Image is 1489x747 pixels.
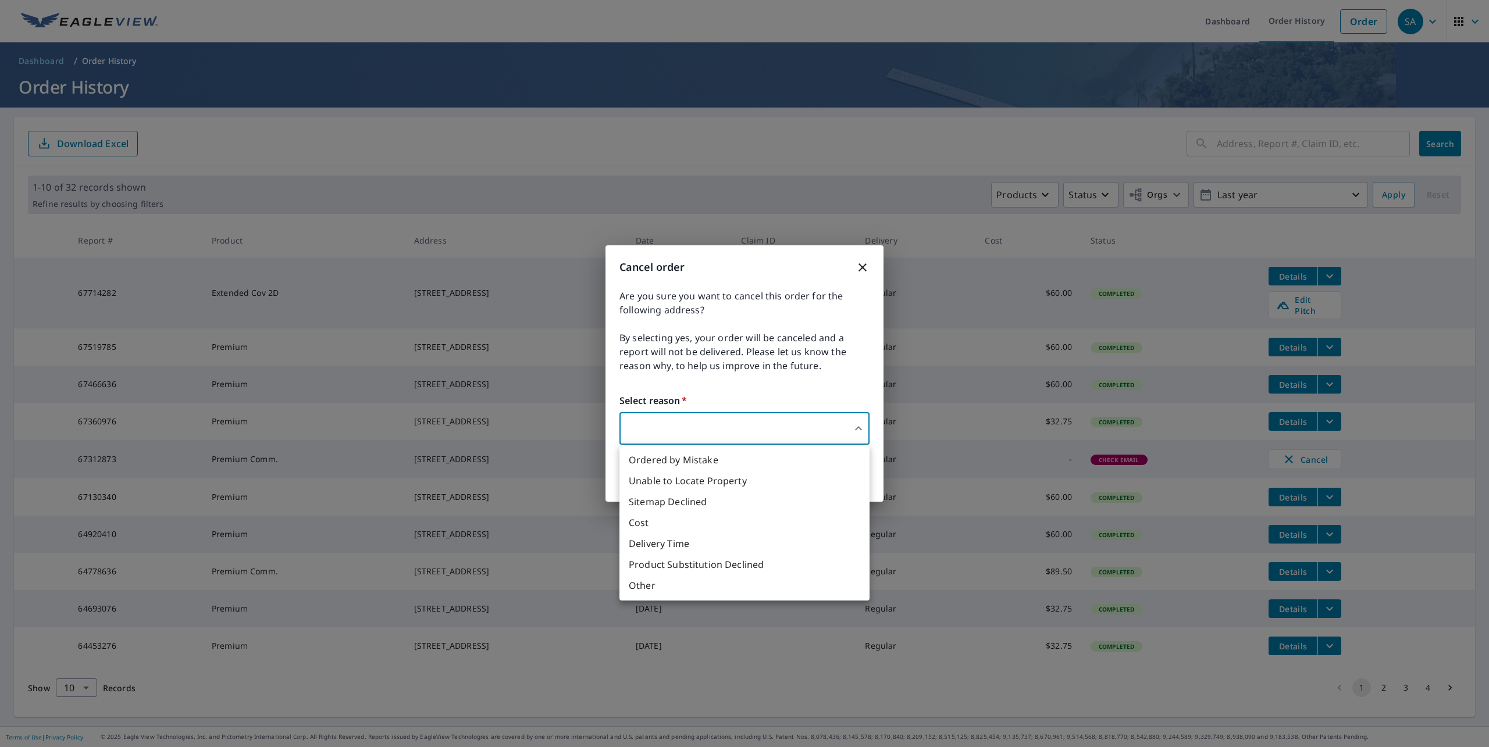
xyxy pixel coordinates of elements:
li: Ordered by Mistake [619,449,870,470]
li: Sitemap Declined [619,491,870,512]
li: Delivery Time [619,533,870,554]
li: Unable to Locate Property [619,470,870,491]
li: Other [619,575,870,596]
li: Cost [619,512,870,533]
li: Product Substitution Declined [619,554,870,575]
